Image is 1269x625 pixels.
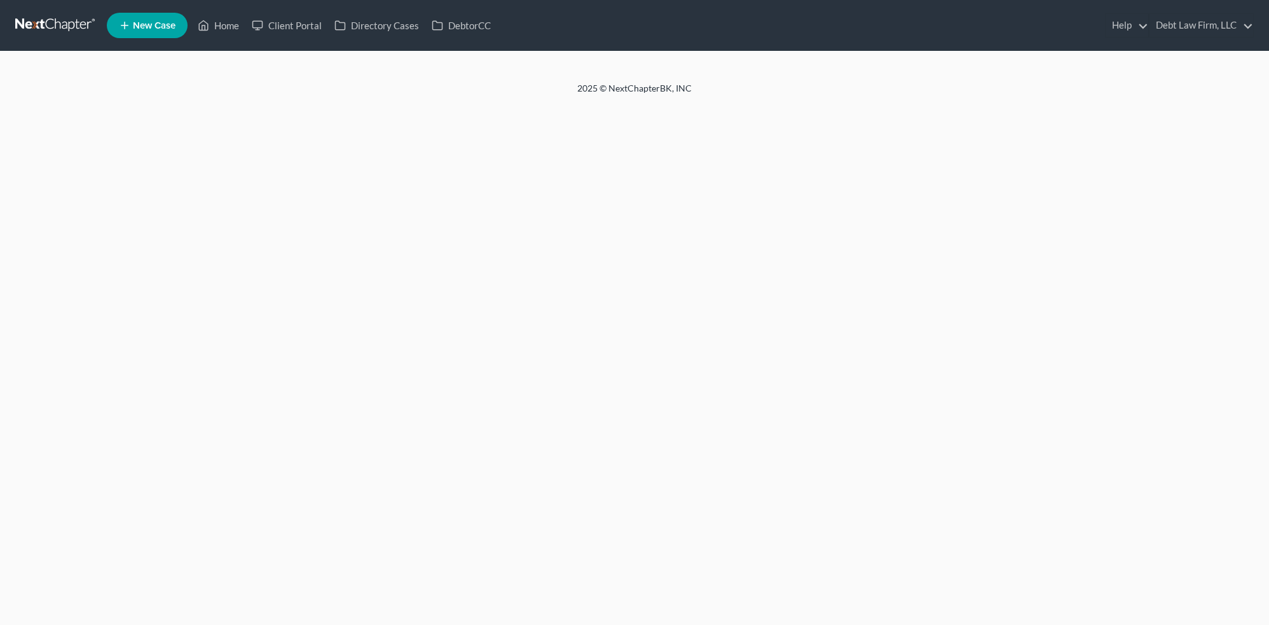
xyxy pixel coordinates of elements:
[328,14,425,37] a: Directory Cases
[245,14,328,37] a: Client Portal
[1149,14,1253,37] a: Debt Law Firm, LLC
[1106,14,1148,37] a: Help
[425,14,497,37] a: DebtorCC
[272,82,997,105] div: 2025 © NextChapterBK, INC
[107,13,188,38] new-legal-case-button: New Case
[191,14,245,37] a: Home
